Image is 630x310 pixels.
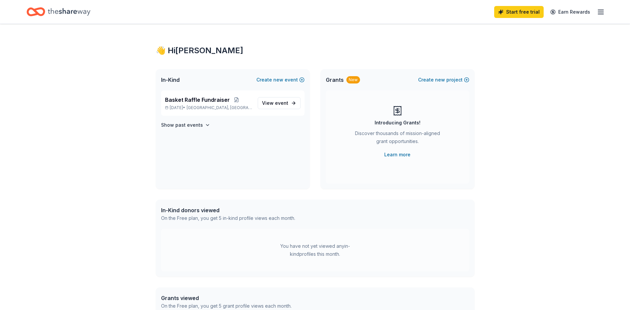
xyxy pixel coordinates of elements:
[161,302,292,310] div: On the Free plan, you get 5 grant profile views each month.
[384,151,410,159] a: Learn more
[161,76,180,84] span: In-Kind
[494,6,544,18] a: Start free trial
[435,76,445,84] span: new
[161,214,295,222] div: On the Free plan, you get 5 in-kind profile views each month.
[161,121,210,129] button: Show past events
[165,105,252,110] p: [DATE] •
[161,294,292,302] div: Grants viewed
[346,76,360,83] div: New
[262,99,288,107] span: View
[161,121,203,129] h4: Show past events
[274,242,357,258] div: You have not yet viewed any in-kind profiles this month.
[161,206,295,214] div: In-Kind donors viewed
[352,129,443,148] div: Discover thousands of mission-aligned grant opportunities.
[273,76,283,84] span: new
[27,4,90,20] a: Home
[258,97,301,109] a: View event
[546,6,594,18] a: Earn Rewards
[418,76,469,84] button: Createnewproject
[275,100,288,106] span: event
[256,76,305,84] button: Createnewevent
[375,119,420,127] div: Introducing Grants!
[165,96,230,104] span: Basket Raffle Fundraiser
[187,105,252,110] span: [GEOGRAPHIC_DATA], [GEOGRAPHIC_DATA]
[156,45,475,56] div: 👋 Hi [PERSON_NAME]
[326,76,344,84] span: Grants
